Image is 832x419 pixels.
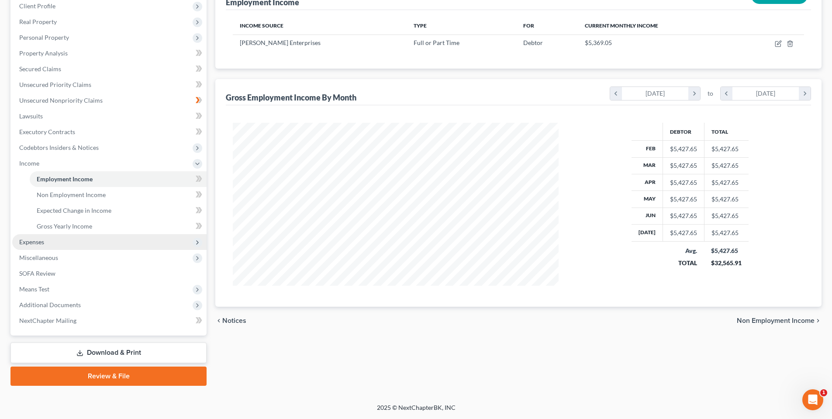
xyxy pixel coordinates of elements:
span: Means Test [19,285,49,293]
a: Property Analysis [12,45,207,61]
span: Income [19,159,39,167]
span: For [523,22,534,29]
span: Codebtors Insiders & Notices [19,144,99,151]
i: chevron_left [215,317,222,324]
span: Executory Contracts [19,128,75,135]
span: to [708,89,713,98]
span: Secured Claims [19,65,61,73]
span: Personal Property [19,34,69,41]
div: $5,427.65 [670,161,697,170]
a: Non Employment Income [30,187,207,203]
a: Gross Yearly Income [30,218,207,234]
th: Mar [632,157,663,174]
th: Total [704,123,749,140]
i: chevron_right [799,87,811,100]
a: Download & Print [10,343,207,363]
i: chevron_right [688,87,700,100]
a: Secured Claims [12,61,207,77]
span: $5,369.05 [585,39,612,46]
span: Additional Documents [19,301,81,308]
span: Income Source [240,22,283,29]
span: [PERSON_NAME] Enterprises [240,39,321,46]
i: chevron_left [721,87,732,100]
th: Jun [632,208,663,224]
span: Current Monthly Income [585,22,658,29]
a: Unsecured Nonpriority Claims [12,93,207,108]
a: SOFA Review [12,266,207,281]
i: chevron_left [610,87,622,100]
div: $5,427.65 [670,195,697,204]
div: $5,427.65 [670,145,697,153]
span: Unsecured Priority Claims [19,81,91,88]
td: $5,427.65 [704,157,749,174]
iframe: Intercom live chat [802,389,823,410]
span: Employment Income [37,175,93,183]
span: Debtor [523,39,543,46]
span: Full or Part Time [414,39,459,46]
span: Miscellaneous [19,254,58,261]
td: $5,427.65 [704,225,749,241]
th: Apr [632,174,663,190]
td: $5,427.65 [704,141,749,157]
span: Client Profile [19,2,55,10]
a: Unsecured Priority Claims [12,77,207,93]
div: 2025 © NextChapterBK, INC [167,403,665,419]
span: 1 [820,389,827,396]
span: SOFA Review [19,270,55,277]
a: Review & File [10,367,207,386]
i: chevron_right [815,317,822,324]
span: Lawsuits [19,112,43,120]
button: chevron_left Notices [215,317,246,324]
button: Non Employment Income chevron_right [737,317,822,324]
div: [DATE] [732,87,799,100]
div: $5,427.65 [711,246,742,255]
span: Unsecured Nonpriority Claims [19,97,103,104]
div: $5,427.65 [670,178,697,187]
div: Gross Employment Income By Month [226,92,356,103]
a: NextChapter Mailing [12,313,207,329]
span: Property Analysis [19,49,68,57]
div: $5,427.65 [670,211,697,220]
span: Non Employment Income [37,191,106,198]
td: $5,427.65 [704,191,749,208]
div: $32,565.91 [711,259,742,267]
div: TOTAL [670,259,697,267]
span: NextChapter Mailing [19,317,76,324]
a: Employment Income [30,171,207,187]
span: Real Property [19,18,57,25]
th: Debtor [663,123,704,140]
th: Feb [632,141,663,157]
span: Expenses [19,238,44,246]
span: Notices [222,317,246,324]
div: Avg. [670,246,697,255]
th: [DATE] [632,225,663,241]
a: Executory Contracts [12,124,207,140]
td: $5,427.65 [704,208,749,224]
a: Lawsuits [12,108,207,124]
a: Expected Change in Income [30,203,207,218]
span: Non Employment Income [737,317,815,324]
span: Expected Change in Income [37,207,111,214]
span: Gross Yearly Income [37,222,92,230]
th: May [632,191,663,208]
div: $5,427.65 [670,229,697,237]
td: $5,427.65 [704,174,749,190]
span: Type [414,22,427,29]
div: [DATE] [622,87,689,100]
